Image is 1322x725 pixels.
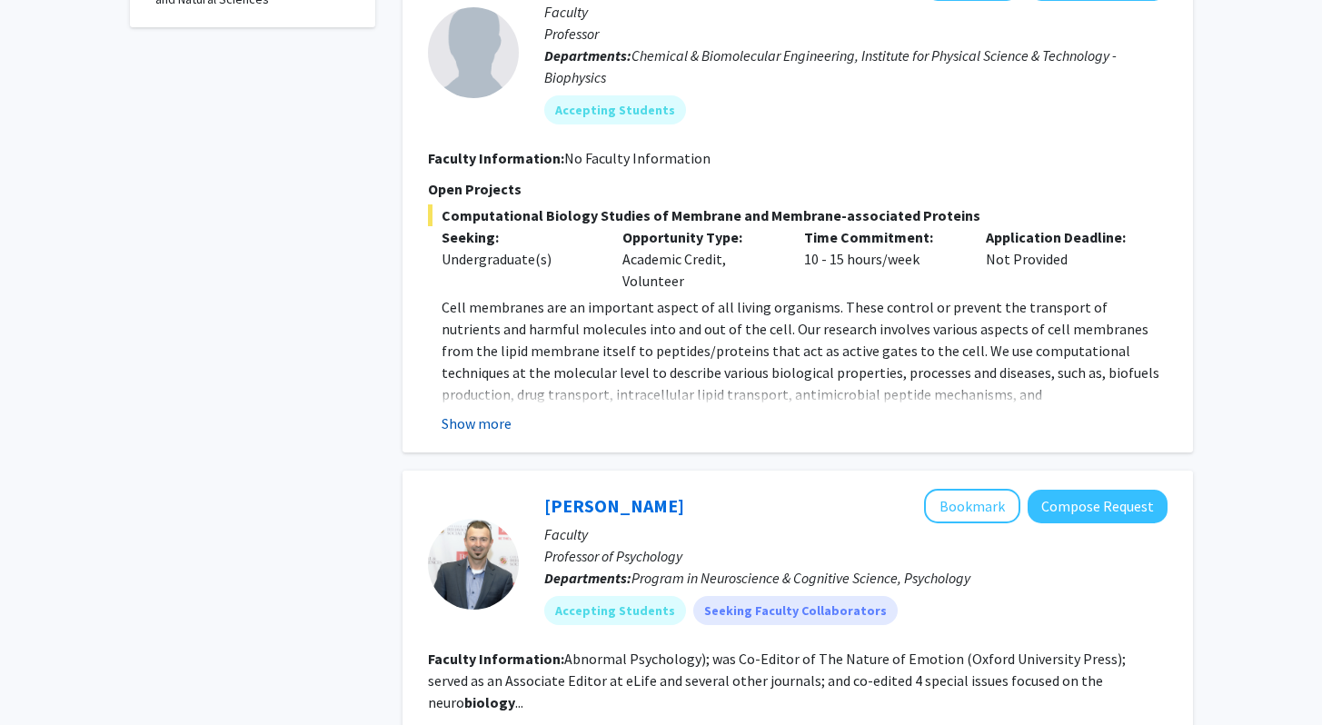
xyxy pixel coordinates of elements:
[544,569,631,587] b: Departments:
[442,412,512,434] button: Show more
[544,523,1168,545] p: Faculty
[544,46,1117,86] span: Chemical & Biomolecular Engineering, Institute for Physical Science & Technology - Biophysics
[14,643,77,711] iframe: Chat
[442,226,596,248] p: Seeking:
[428,650,1126,711] fg-read-more: Abnormal Psychology); was Co-Editor of The Nature of Emotion (Oxford University Press); served as...
[428,204,1168,226] span: Computational Biology Studies of Membrane and Membrane-associated Proteins
[544,596,686,625] mat-chip: Accepting Students
[544,545,1168,567] p: Professor of Psychology
[442,296,1168,514] p: Cell membranes are an important aspect of all living organisms. These control or prevent the tran...
[631,569,970,587] span: Program in Neuroscience & Cognitive Science, Psychology
[693,596,898,625] mat-chip: Seeking Faculty Collaborators
[544,1,1168,23] p: Faculty
[804,226,959,248] p: Time Commitment:
[1028,490,1168,523] button: Compose Request to Alexander Shackman
[428,650,564,668] b: Faculty Information:
[442,248,596,270] div: Undergraduate(s)
[972,226,1154,292] div: Not Provided
[544,95,686,124] mat-chip: Accepting Students
[609,226,790,292] div: Academic Credit, Volunteer
[790,226,972,292] div: 10 - 15 hours/week
[544,494,684,517] a: [PERSON_NAME]
[622,226,777,248] p: Opportunity Type:
[464,693,515,711] b: biology
[428,178,1168,200] p: Open Projects
[544,46,631,65] b: Departments:
[564,149,711,167] span: No Faculty Information
[924,489,1020,523] button: Add Alexander Shackman to Bookmarks
[428,149,564,167] b: Faculty Information:
[986,226,1140,248] p: Application Deadline:
[544,23,1168,45] p: Professor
